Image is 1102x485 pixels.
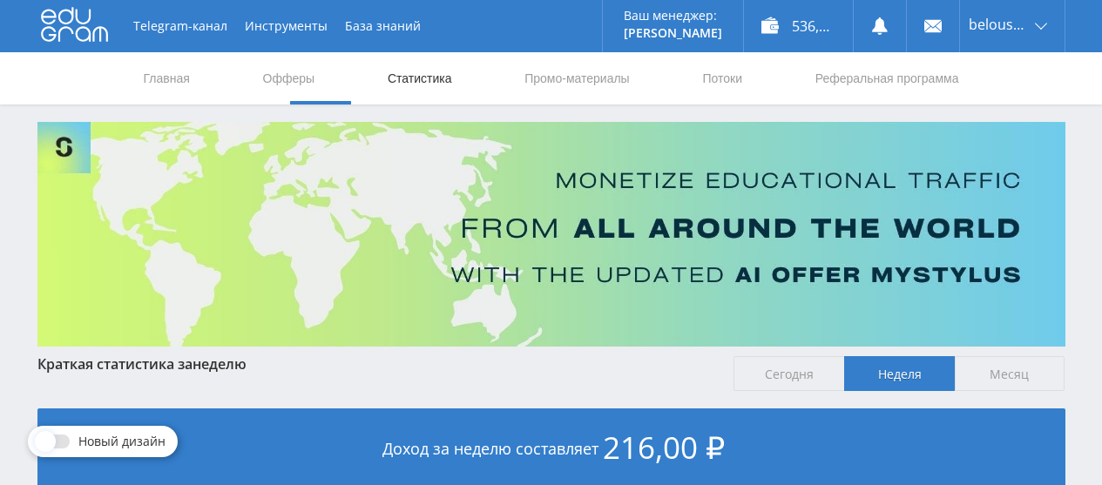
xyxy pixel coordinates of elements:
[969,17,1030,31] span: belousova1964
[261,52,317,104] a: Офферы
[624,26,722,40] p: [PERSON_NAME]
[37,356,717,372] div: Краткая статистика за
[523,52,631,104] a: Промо-материалы
[734,356,844,391] span: Сегодня
[844,356,955,391] span: Неделя
[624,9,722,23] p: Ваш менеджер:
[700,52,744,104] a: Потоки
[814,52,961,104] a: Реферальная программа
[193,354,247,374] span: неделю
[955,356,1065,391] span: Месяц
[37,122,1065,347] img: Banner
[142,52,192,104] a: Главная
[386,52,454,104] a: Статистика
[78,434,166,448] span: Новый дизайн
[603,427,725,468] span: 216,00 ₽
